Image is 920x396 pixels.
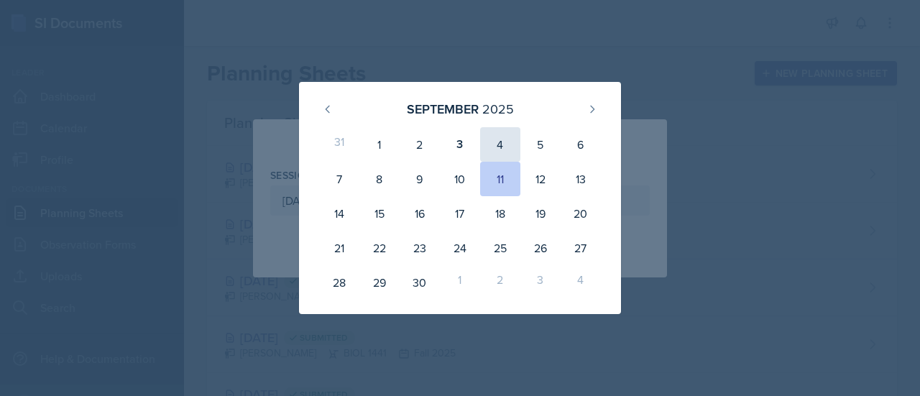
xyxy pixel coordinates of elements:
div: 3 [520,265,561,300]
div: 7 [319,162,359,196]
div: 9 [400,162,440,196]
div: 13 [561,162,601,196]
div: 4 [480,127,520,162]
div: 25 [480,231,520,265]
div: 31 [319,127,359,162]
div: 2 [400,127,440,162]
div: September [407,99,479,119]
div: 26 [520,231,561,265]
div: 28 [319,265,359,300]
div: 10 [440,162,480,196]
div: 12 [520,162,561,196]
div: 2 [480,265,520,300]
div: 15 [359,196,400,231]
div: 1 [440,265,480,300]
div: 23 [400,231,440,265]
div: 4 [561,265,601,300]
div: 27 [561,231,601,265]
div: 6 [561,127,601,162]
div: 3 [440,127,480,162]
div: 11 [480,162,520,196]
div: 19 [520,196,561,231]
div: 21 [319,231,359,265]
div: 17 [440,196,480,231]
div: 20 [561,196,601,231]
div: 24 [440,231,480,265]
div: 22 [359,231,400,265]
div: 14 [319,196,359,231]
div: 18 [480,196,520,231]
div: 16 [400,196,440,231]
div: 1 [359,127,400,162]
div: 2025 [482,99,514,119]
div: 29 [359,265,400,300]
div: 5 [520,127,561,162]
div: 8 [359,162,400,196]
div: 30 [400,265,440,300]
